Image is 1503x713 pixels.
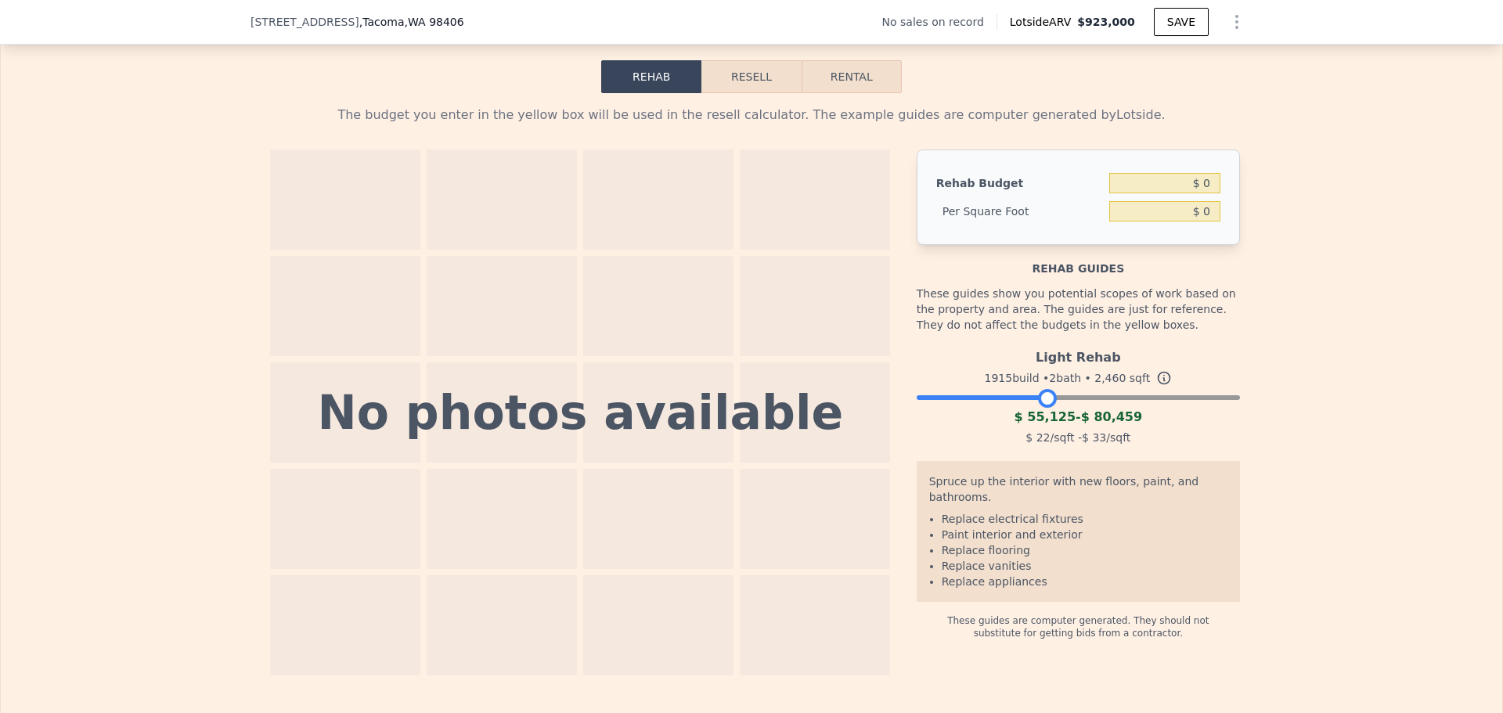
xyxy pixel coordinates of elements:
li: Replace vanities [942,558,1227,574]
div: The budget you enter in the yellow box will be used in the resell calculator. The example guides ... [263,106,1240,124]
li: Replace electrical fixtures [942,511,1227,527]
button: Show Options [1221,6,1252,38]
li: Replace flooring [942,542,1227,558]
button: Rehab [601,60,701,93]
span: $ 80,459 [1081,409,1142,424]
span: , WA 98406 [405,16,464,28]
li: Replace appliances [942,574,1227,589]
span: $ 55,125 [1015,409,1076,424]
div: No sales on record [882,14,997,30]
div: Rehab guides [917,245,1240,276]
div: These guides show you potential scopes of work based on the property and area. The guides are jus... [917,276,1240,342]
button: Resell [701,60,801,93]
button: SAVE [1154,8,1209,36]
button: Rental [802,60,902,93]
span: , Tacoma [359,14,464,30]
div: These guides are computer generated. They should not substitute for getting bids from a contractor. [917,602,1240,639]
span: Lotside ARV [1010,14,1077,30]
span: 2,460 [1094,372,1126,384]
span: $ 22 [1025,431,1050,444]
div: /sqft - /sqft [917,427,1240,448]
div: Per Square Foot [936,197,1103,225]
div: No photos available [318,389,844,436]
div: Light Rehab [917,342,1240,367]
li: Paint interior and exterior [942,527,1227,542]
div: - [917,408,1240,427]
div: Spruce up the interior with new floors, paint, and bathrooms. [929,474,1227,511]
div: 1915 build • 2 bath • sqft [917,367,1240,389]
span: $923,000 [1077,16,1135,28]
div: Rehab Budget [936,169,1103,197]
span: $ 33 [1082,431,1106,444]
span: [STREET_ADDRESS] [250,14,359,30]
